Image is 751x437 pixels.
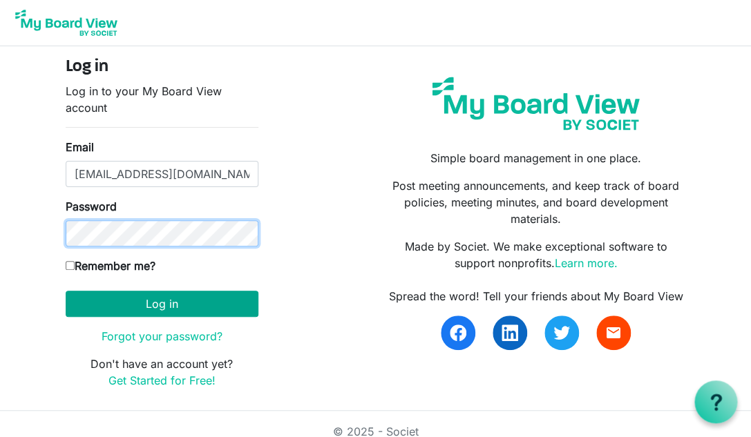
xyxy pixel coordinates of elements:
label: Password [66,198,117,215]
div: Spread the word! Tell your friends about My Board View [386,288,685,304]
img: My Board View Logo [11,6,122,40]
h4: Log in [66,57,258,77]
img: facebook.svg [450,324,466,341]
a: email [596,315,631,350]
span: email [605,324,622,341]
p: Don't have an account yet? [66,356,258,389]
p: Simple board management in one place. [386,150,685,166]
a: Forgot your password? [102,329,222,343]
img: my-board-view-societ.svg [424,68,649,139]
img: twitter.svg [553,324,570,341]
input: Remember me? [66,261,75,270]
p: Post meeting announcements, and keep track of board policies, meeting minutes, and board developm... [386,177,685,227]
a: Get Started for Free! [108,373,216,387]
a: Learn more. [554,256,617,270]
label: Email [66,139,94,155]
button: Log in [66,291,258,317]
label: Remember me? [66,258,155,274]
p: Log in to your My Board View account [66,83,258,116]
p: Made by Societ. We make exceptional software to support nonprofits. [386,238,685,271]
img: linkedin.svg [502,324,518,341]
